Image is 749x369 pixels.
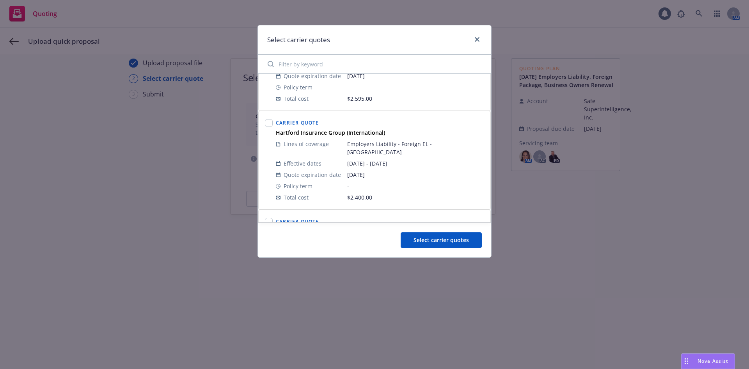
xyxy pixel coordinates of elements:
[347,194,372,201] span: $2,400.00
[276,218,319,225] span: Carrier Quote
[682,354,691,369] div: Drag to move
[284,193,309,201] span: Total cost
[276,119,319,126] span: Carrier Quote
[284,159,321,168] span: Effective dates
[276,129,385,136] strong: Hartford Insurance Group (International)
[284,72,341,80] span: Quote expiration date
[347,95,372,102] span: $2,595.00
[472,35,482,44] a: close
[414,236,469,244] span: Select carrier quotes
[347,182,484,190] span: -
[347,140,484,156] span: Employers Liability - Foreign EL - [GEOGRAPHIC_DATA]
[284,94,309,103] span: Total cost
[263,56,486,72] input: Filter by keyword
[347,83,484,91] span: -
[698,358,728,364] span: Nova Assist
[347,171,484,179] span: [DATE]
[347,159,484,168] span: [DATE] - [DATE]
[347,72,484,80] span: [DATE]
[284,83,312,91] span: Policy term
[284,140,329,148] span: Lines of coverage
[401,232,482,248] button: Select carrier quotes
[267,35,330,45] h1: Select carrier quotes
[284,182,312,190] span: Policy term
[284,171,341,179] span: Quote expiration date
[681,353,735,369] button: Nova Assist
